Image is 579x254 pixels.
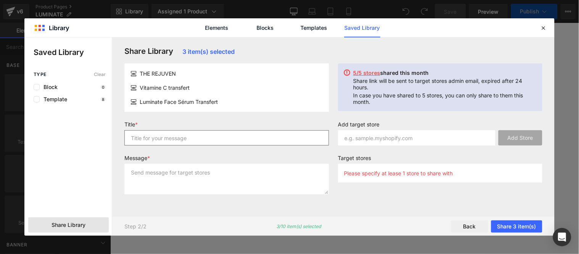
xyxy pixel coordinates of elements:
a: Saved Library [344,18,381,37]
span: Luminate Face Sérum Transfert [140,98,218,106]
input: e.g. sample.myshopify.com [338,130,496,146]
a: Blocks [247,18,284,37]
p: In case you have shared to 5 stores, you can only share to them this month. [353,92,537,105]
p: Share link will be sent to target stores admin email, expired after 24 hours. [353,78,537,91]
a: Templates [296,18,332,37]
p: 3/10 item(s) selected [277,223,321,230]
p: Please specify at lease 1 store to share with [344,170,453,176]
p: Step 2/2 [124,223,147,230]
label: Message [124,155,329,164]
span: Block [40,84,58,90]
span: THE REJUVEN [140,70,176,78]
div: Open Intercom Messenger [553,228,571,246]
h3: Share Library [124,47,329,56]
span: Type [34,72,47,77]
button: Back [451,220,488,233]
span: Clear [94,72,106,77]
p: Saved Library [34,47,112,58]
input: Title for your message [124,130,329,146]
span: Template [40,96,67,102]
span: Vitamine C transfert [140,84,190,92]
label: Target stores [338,155,543,164]
span: 3 item(s) selected [182,48,235,55]
p: 0 [100,85,106,89]
button: Add Store [498,130,542,146]
span: shared this month [381,70,429,76]
label: Add target store [338,121,543,130]
a: Elements [199,18,235,37]
label: Title [124,121,329,130]
span: 5/5 stores [353,70,381,76]
button: Share 3 item(s) [491,220,542,233]
span: Share Library [52,221,85,229]
p: 8 [100,97,106,102]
